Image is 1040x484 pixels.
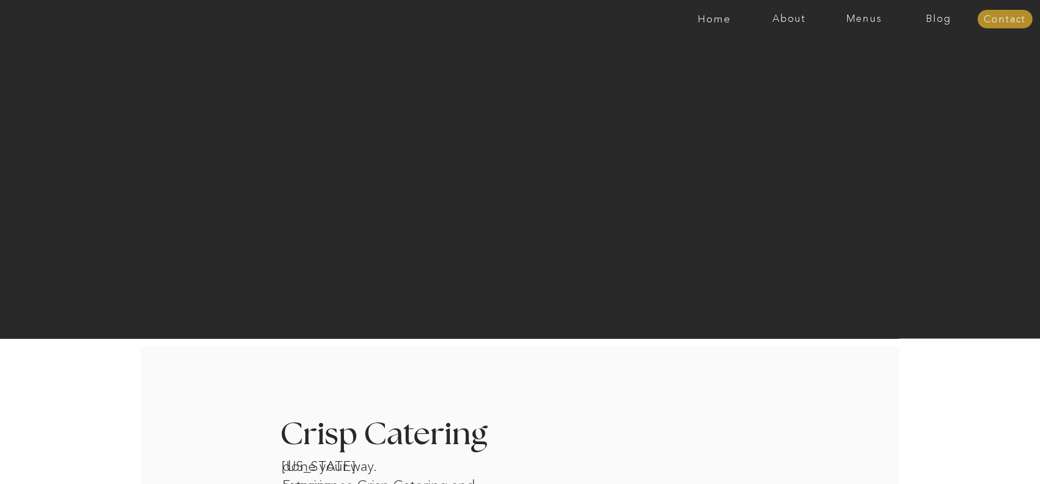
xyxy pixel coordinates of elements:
[677,14,752,25] a: Home
[280,419,515,451] h3: Crisp Catering
[282,457,395,471] h1: [US_STATE] catering
[977,14,1032,25] a: Contact
[752,14,827,25] a: About
[901,14,976,25] a: Blog
[827,14,901,25] a: Menus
